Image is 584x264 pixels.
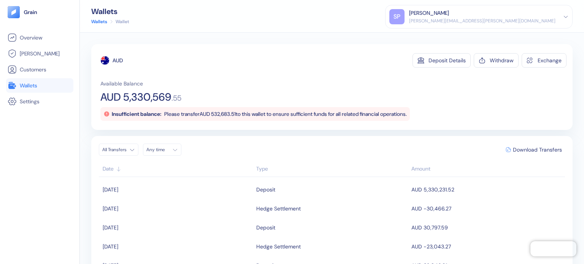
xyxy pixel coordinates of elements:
[530,241,576,256] iframe: Chatra live chat
[538,58,562,63] div: Exchange
[8,6,20,18] img: logo-tablet-V2.svg
[8,97,72,106] a: Settings
[143,144,181,156] button: Any time
[8,49,72,58] a: [PERSON_NAME]
[20,82,37,89] span: Wallets
[522,53,567,68] button: Exchange
[389,9,405,24] div: SP
[409,9,449,17] div: [PERSON_NAME]
[91,18,107,25] a: Wallets
[99,199,254,218] td: [DATE]
[164,111,407,117] span: Please transfer AUD 532,683.51 to this wallet to ensure sufficient funds for all related financia...
[99,237,254,256] td: [DATE]
[20,34,42,41] span: Overview
[20,98,40,105] span: Settings
[256,202,301,215] div: Hedge Settlement
[113,57,123,64] div: AUD
[409,17,555,24] div: [PERSON_NAME][EMAIL_ADDRESS][PERSON_NAME][DOMAIN_NAME]
[100,92,171,103] span: AUD 5,330,569
[24,9,38,15] img: logo
[8,33,72,42] a: Overview
[256,183,275,196] div: Deposit
[413,53,471,68] button: Deposit Details
[8,81,72,90] a: Wallets
[409,199,565,218] td: AUD -30,466.27
[256,221,275,234] div: Deposit
[20,50,60,57] span: [PERSON_NAME]
[428,58,466,63] div: Deposit Details
[503,144,565,155] button: Download Transfers
[409,218,565,237] td: AUD 30,797.59
[474,53,519,68] button: Withdraw
[20,66,46,73] span: Customers
[112,111,161,117] span: Insufficient balance:
[8,65,72,74] a: Customers
[103,165,252,173] div: Sort ascending
[171,94,181,102] span: . 55
[256,240,301,253] div: Hedge Settlement
[490,58,514,63] div: Withdraw
[146,147,169,153] div: Any time
[100,80,143,87] span: Available Balance
[91,8,129,15] div: Wallets
[513,147,562,152] span: Download Transfers
[256,165,408,173] div: Sort ascending
[411,165,561,173] div: Sort descending
[99,180,254,199] td: [DATE]
[409,180,565,199] td: AUD 5,330,231.52
[99,218,254,237] td: [DATE]
[409,237,565,256] td: AUD -23,043.27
